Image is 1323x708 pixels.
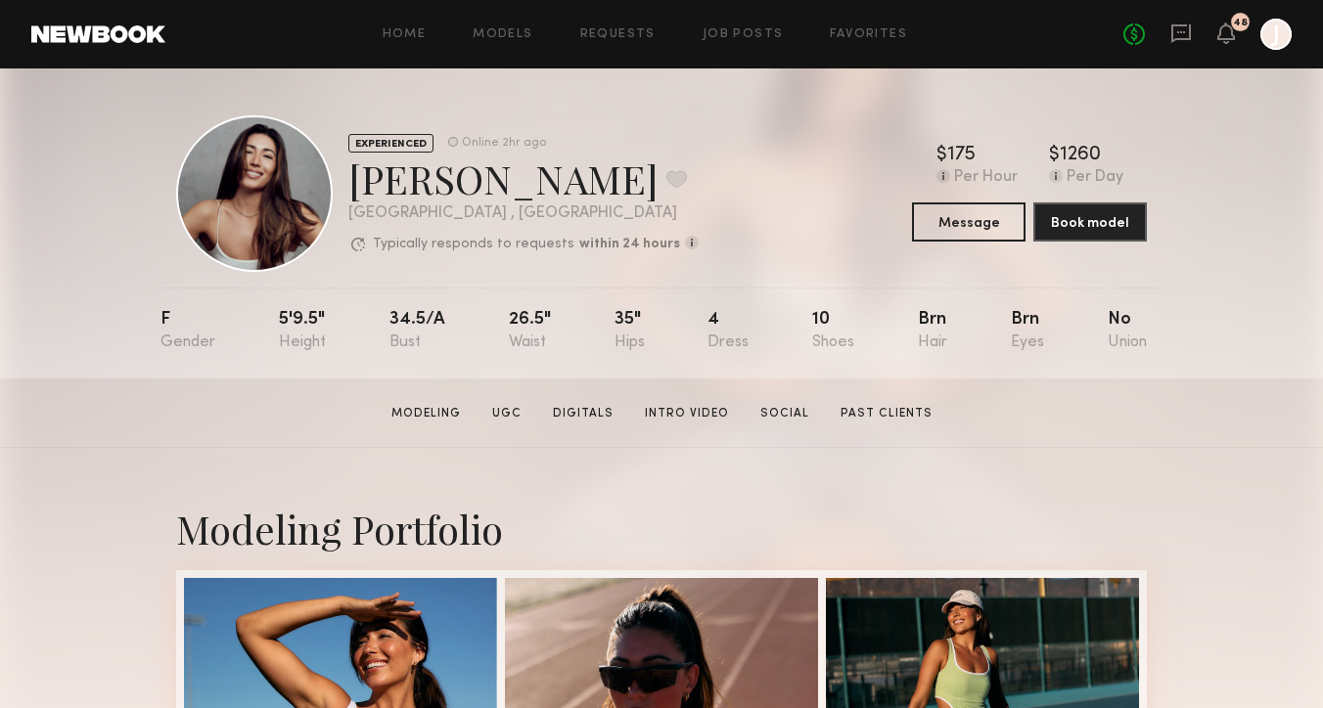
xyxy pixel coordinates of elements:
div: F [160,311,215,351]
button: Message [912,202,1026,242]
a: Models [473,28,532,41]
div: Online 2hr ago [462,137,546,150]
div: Per Day [1067,169,1123,187]
div: $ [936,146,947,165]
a: Home [383,28,427,41]
div: 26.5" [509,311,551,351]
button: Book model [1033,202,1147,242]
div: 35" [615,311,645,351]
a: Intro Video [637,405,737,422]
div: 4 [707,311,749,351]
a: Social [753,405,817,422]
a: Requests [580,28,656,41]
div: Brn [1011,311,1044,351]
div: 1260 [1060,146,1101,165]
div: Per Hour [954,169,1018,187]
div: Brn [918,311,947,351]
div: $ [1049,146,1060,165]
div: [PERSON_NAME] [348,153,699,204]
a: Favorites [830,28,907,41]
b: within 24 hours [579,238,680,251]
div: 48 [1233,18,1248,28]
a: Job Posts [703,28,784,41]
div: 5'9.5" [279,311,326,351]
a: J [1260,19,1292,50]
a: UGC [484,405,529,422]
a: Past Clients [833,405,940,422]
div: Modeling Portfolio [176,503,1147,554]
div: 34.5/a [389,311,445,351]
p: Typically responds to requests [373,238,574,251]
div: 175 [947,146,976,165]
div: EXPERIENCED [348,134,433,153]
div: No [1108,311,1147,351]
div: [GEOGRAPHIC_DATA] , [GEOGRAPHIC_DATA] [348,205,699,222]
div: 10 [812,311,854,351]
a: Digitals [545,405,621,422]
a: Modeling [384,405,469,422]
